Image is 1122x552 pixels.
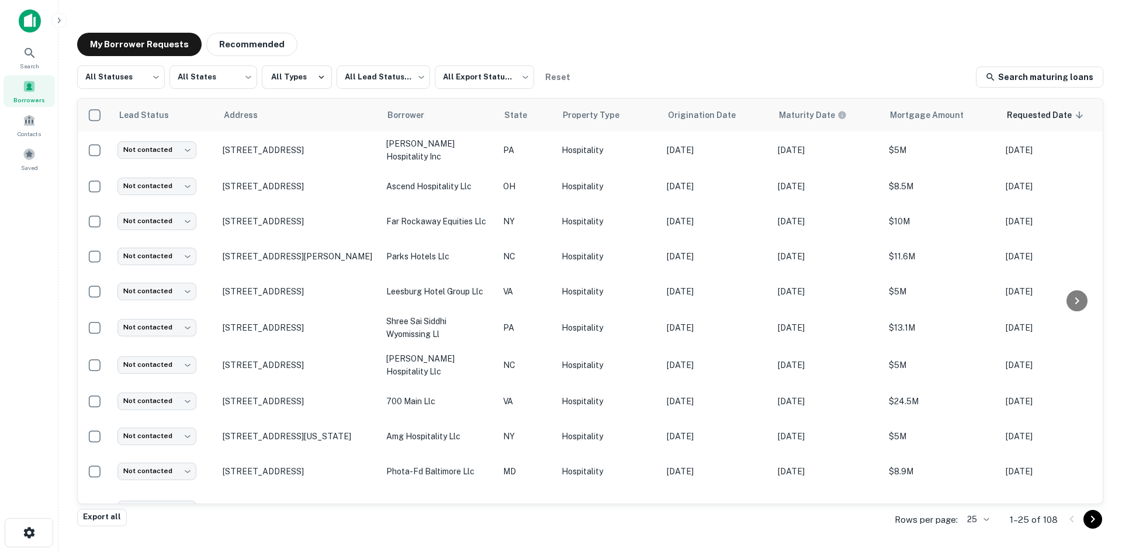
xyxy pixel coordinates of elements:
th: Maturity dates displayed may be estimated. Please contact the lender for the most accurate maturi... [772,99,883,131]
button: Go to next page [1083,510,1102,529]
span: Borrower [387,108,439,122]
span: State [504,108,542,122]
span: Address [224,108,273,122]
div: Not contacted [117,356,196,373]
p: $5M [889,430,994,443]
p: [PERSON_NAME] hospitality llc [386,352,491,378]
p: PA [503,144,550,157]
p: phota-fd baltimore llc [386,465,491,478]
p: [STREET_ADDRESS][US_STATE] [223,431,375,442]
p: [DATE] [667,395,766,408]
p: [STREET_ADDRESS] [223,466,375,477]
p: [STREET_ADDRESS] [223,396,375,407]
p: [DATE] [778,285,877,298]
p: [DATE] [1006,285,1105,298]
img: capitalize-icon.png [19,9,41,33]
p: $8.5M [889,180,994,193]
p: [DATE] [778,465,877,478]
th: State [497,99,556,131]
p: [DATE] [1006,465,1105,478]
p: $24.5M [889,395,994,408]
p: [DATE] [778,321,877,334]
div: Not contacted [117,393,196,409]
p: OH [503,180,550,193]
p: 1–25 of 108 [1010,513,1058,527]
span: Lead Status [119,108,184,122]
div: Contacts [4,109,55,141]
p: [STREET_ADDRESS] [223,322,375,333]
div: All Lead Statuses [337,62,430,92]
p: [DATE] [778,430,877,443]
div: Not contacted [117,178,196,195]
p: [DATE] [667,180,766,193]
div: Not contacted [117,319,196,336]
span: Borrowers [13,95,45,105]
div: Not contacted [117,283,196,300]
p: [DATE] [778,215,877,228]
p: [DATE] [1006,250,1105,263]
p: [DATE] [667,465,766,478]
p: [DATE] [667,215,766,228]
p: [DATE] [1006,215,1105,228]
button: My Borrower Requests [77,33,202,56]
p: [DATE] [778,395,877,408]
p: Hospitality [562,285,655,298]
p: Hospitality [562,215,655,228]
th: Borrower [380,99,497,131]
p: Hospitality [562,430,655,443]
p: [DATE] [778,144,877,157]
p: [STREET_ADDRESS] [223,216,375,227]
button: All Types [262,65,332,89]
p: VA [503,285,550,298]
p: Hospitality [562,503,655,516]
p: MD [503,465,550,478]
p: $8.9M [889,465,994,478]
th: Origination Date [661,99,772,131]
p: $5M [889,503,994,516]
p: Hospitality [562,395,655,408]
p: amg hospitality llc [386,430,491,443]
p: parks hotels llc [386,250,491,263]
div: Not contacted [117,501,196,518]
p: $13.1M [889,321,994,334]
th: Lead Status [112,99,217,131]
a: Saved [4,143,55,175]
p: Hospitality [562,144,655,157]
div: Not contacted [117,428,196,445]
button: Recommended [206,33,297,56]
span: Origination Date [668,108,751,122]
p: [DATE] [667,321,766,334]
span: Property Type [563,108,635,122]
p: VA [503,503,550,516]
p: Hospitality [562,465,655,478]
a: Borrowers [4,75,55,107]
span: Search [20,61,39,71]
p: [STREET_ADDRESS] llc [386,503,491,516]
div: Chat Widget [1064,459,1122,515]
p: [DATE] [1006,503,1105,516]
p: Rows per page: [895,513,958,527]
p: Hospitality [562,359,655,372]
div: Not contacted [117,213,196,230]
a: Search [4,41,55,73]
p: [DATE] [667,430,766,443]
p: [DATE] [1006,359,1105,372]
p: [STREET_ADDRESS] [223,286,375,297]
button: Reset [539,65,576,89]
span: Mortgage Amount [890,108,979,122]
p: [STREET_ADDRESS] [223,181,375,192]
h6: Maturity Date [779,109,835,121]
a: Search maturing loans [976,67,1103,88]
th: Address [217,99,380,131]
span: Requested Date [1007,108,1087,122]
p: Hospitality [562,250,655,263]
span: Saved [21,163,38,172]
p: [DATE] [667,503,766,516]
p: [DATE] [1006,180,1105,193]
div: 25 [962,511,991,528]
p: leesburg hotel group llc [386,285,491,298]
p: [DATE] [778,503,877,516]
